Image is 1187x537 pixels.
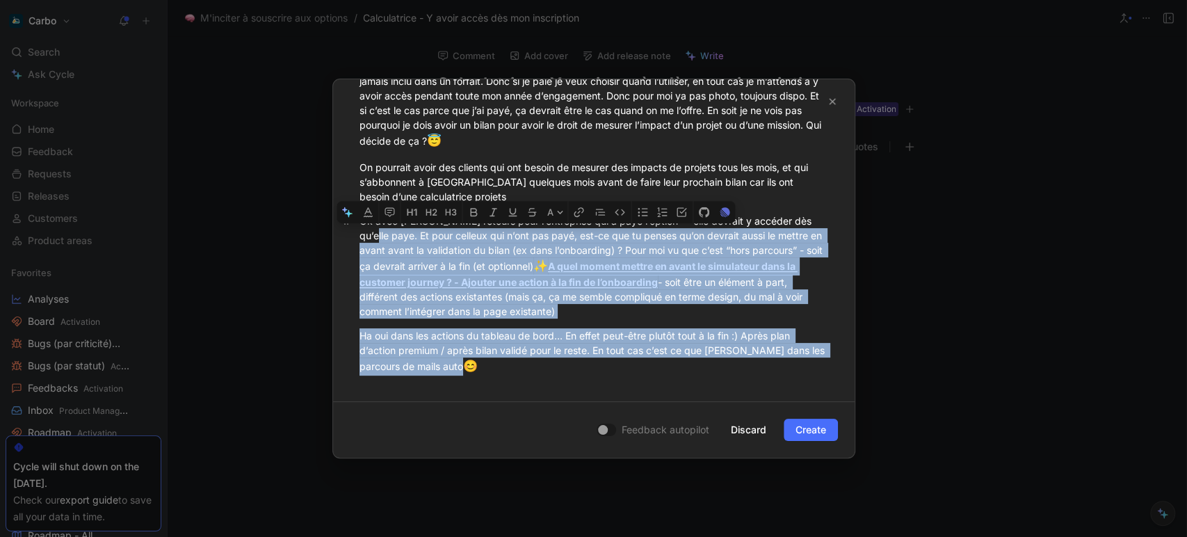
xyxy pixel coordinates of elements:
[731,422,766,438] span: Discard
[360,328,828,376] div: Ha oui dans les actions du tableau de bord… En effet peut-être plutôt tout à la fin :) Après plan...
[533,259,548,273] span: ✨
[719,419,778,441] button: Discard
[360,59,828,150] div: Depuis peu le simulateur est dans 100% des cas une option vendue en plus du forfait. Il ne sera p...
[360,214,828,319] div: Ok avec [PERSON_NAME] retours pour l’entreprise qui a payé l’option → elle devrait y accéder dès ...
[360,160,828,204] div: On pourrait avoir des clients qui ont besoin de mesurer des impacts de projets tous les mois, et ...
[784,419,838,441] button: Create
[463,359,478,373] span: 😊
[592,421,713,439] button: Feedback autopilot
[360,260,798,289] a: A quel moment mettre en avant le simulateur dans la customer journey ? - Ajouter une action à la ...
[796,422,826,438] span: Create
[622,422,709,438] span: Feedback autopilot
[427,134,442,147] span: 😇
